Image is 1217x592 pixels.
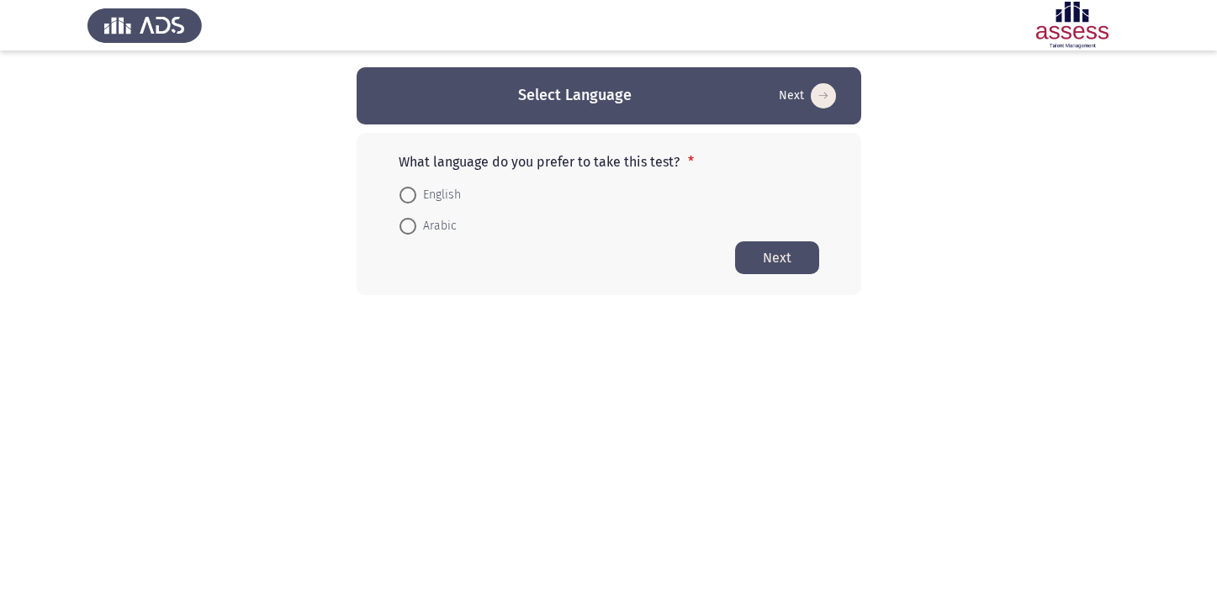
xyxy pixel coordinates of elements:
[416,216,457,236] span: Arabic
[735,241,819,274] button: Start assessment
[774,82,841,109] button: Start assessment
[518,85,632,106] h3: Select Language
[416,185,461,205] span: English
[399,154,819,170] p: What language do you prefer to take this test?
[87,2,202,49] img: Assess Talent Management logo
[1015,2,1130,49] img: Assessment logo of OCM R1 ASSESS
